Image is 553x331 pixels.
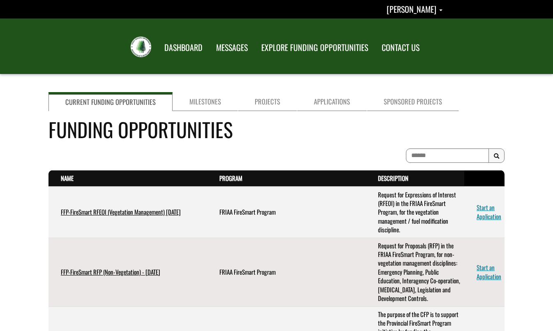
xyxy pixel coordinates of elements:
[367,92,459,111] a: Sponsored Projects
[158,37,209,58] a: DASHBOARD
[477,263,501,280] a: Start an Application
[61,207,181,216] a: FFP-FireSmart RFEOI (Vegetation Management) [DATE]
[378,174,408,183] a: Description
[61,174,74,183] a: Name
[366,238,464,306] td: Request for Proposals (RFP) in the FRIAA FireSmart Program, for non-vegetation management discipl...
[376,37,426,58] a: CONTACT US
[387,3,436,15] span: [PERSON_NAME]
[210,37,254,58] a: MESSAGES
[207,238,366,306] td: FRIAA FireSmart Program
[48,92,173,111] a: Current Funding Opportunities
[219,174,242,183] a: Program
[255,37,374,58] a: EXPLORE FUNDING OPPORTUNITIES
[387,3,442,15] a: Shannon Sexsmith
[477,203,501,220] a: Start an Application
[48,187,207,238] td: FFP-FireSmart RFEOI (Vegetation Management) July 2025
[207,187,366,238] td: FRIAA FireSmart Program
[488,148,505,163] button: Search Results
[157,35,426,58] nav: Main Navigation
[173,92,238,111] a: Milestones
[366,187,464,238] td: Request for Expressions of Interest (RFEOI) in the FRIAA FireSmart Program, for the vegetation ma...
[131,37,151,57] img: FRIAA Submissions Portal
[238,92,297,111] a: Projects
[61,267,160,276] a: FFP-FireSmart RFP (Non-Vegetation) - [DATE]
[48,238,207,306] td: FFP-FireSmart RFP (Non-Vegetation) - July 2025
[297,92,367,111] a: Applications
[48,115,505,144] h4: Funding Opportunities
